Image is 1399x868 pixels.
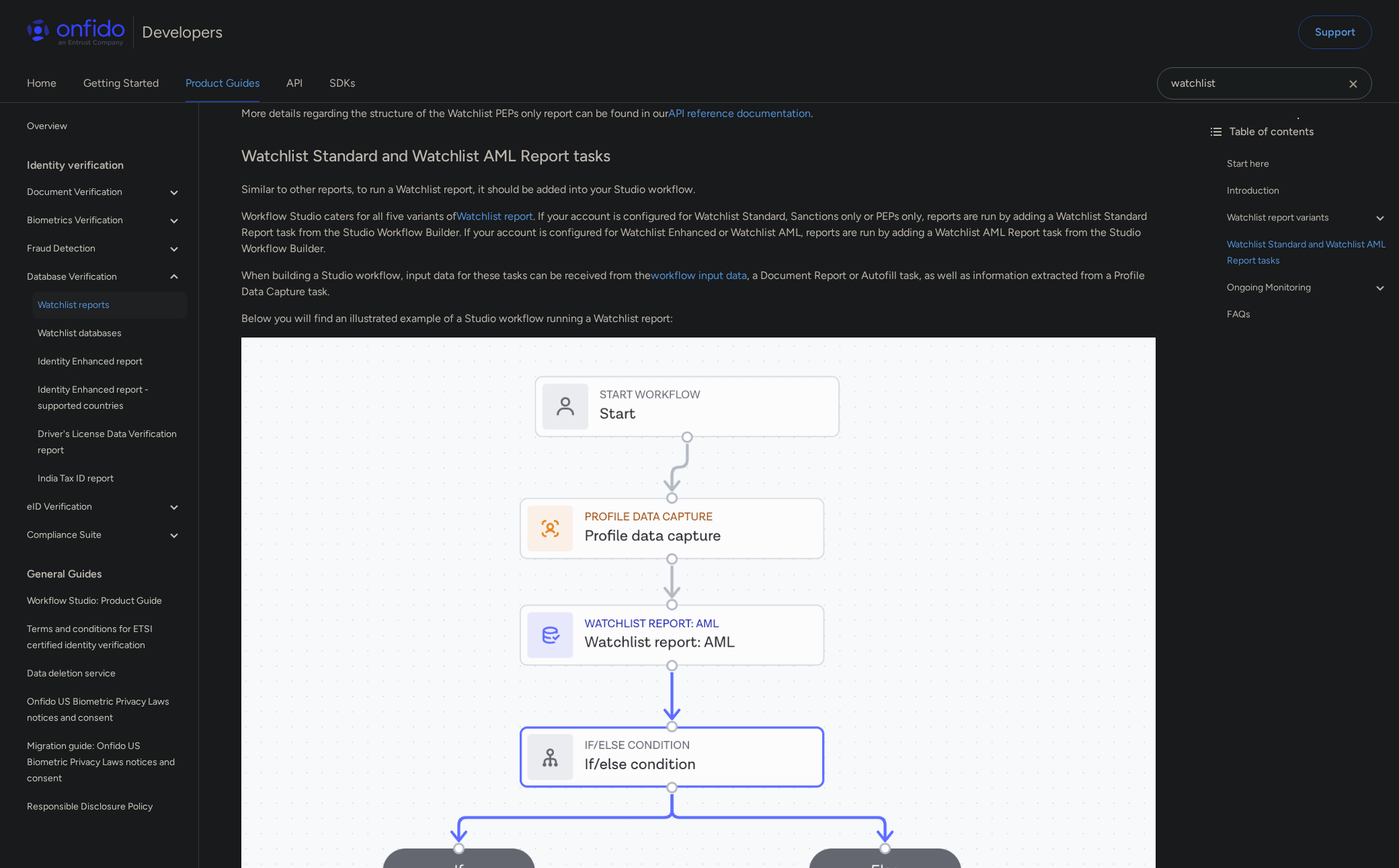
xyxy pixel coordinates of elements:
[1227,237,1388,269] a: Watchlist Standard and Watchlist AML Report tasks
[22,793,188,820] a: Responsible Disclosure Policy
[32,465,188,492] a: India Tax ID report
[27,118,182,134] span: Overview
[22,733,188,792] a: Migration guide: Onfido US Biometric Privacy Laws notices and consent
[286,65,303,102] a: API
[32,421,188,464] a: Driver's License Data Verification report
[241,145,1156,168] h2: Watchlist Standard and Watchlist AML Report tasks
[27,527,166,543] span: Compliance Suite
[27,184,166,200] span: Document Verification
[27,738,182,787] span: Migration guide: Onfido US Biometric Privacy Laws notices and consent
[1208,124,1388,140] div: Table of contents
[38,354,182,370] span: Identity Enhanced report
[1227,156,1388,172] a: Start here
[27,152,193,179] div: Identity verification
[27,212,166,229] span: Biometrics Verification
[27,499,166,515] span: eID Verification
[668,107,811,120] a: API reference documentation
[32,348,188,375] a: Identity Enhanced report
[1345,76,1361,92] svg: Clear search field button
[241,106,1156,122] p: More details regarding the structure of the Watchlist PEPs only report can be found in our .
[22,207,188,234] button: Biometrics Verification
[38,471,182,487] span: India Tax ID report
[22,264,188,290] button: Database Verification
[241,268,1156,300] p: When building a Studio workflow, input data for these tasks can be received from the , a Document...
[241,208,1156,257] p: Workflow Studio caters for all five variants of . If your account is configured for Watchlist Sta...
[241,182,1156,198] p: Similar to other reports, to run a Watchlist report, it should be added into your Studio workflow.
[241,311,1156,327] p: Below you will find an illustrated example of a Studio workflow running a Watchlist report:
[32,320,188,347] a: Watchlist databases
[27,621,182,654] span: Terms and conditions for ETSI certified identity verification
[22,179,188,206] button: Document Verification
[651,269,747,282] a: workflow input data
[1227,210,1388,226] a: Watchlist report variants
[32,292,188,319] a: Watchlist reports
[38,382,182,414] span: Identity Enhanced report - supported countries
[22,522,188,549] button: Compliance Suite
[27,593,182,609] span: Workflow Studio: Product Guide
[27,799,182,815] span: Responsible Disclosure Policy
[329,65,355,102] a: SDKs
[22,688,188,732] a: Onfido US Biometric Privacy Laws notices and consent
[1227,183,1388,199] a: Introduction
[22,235,188,262] button: Fraud Detection
[27,694,182,726] span: Onfido US Biometric Privacy Laws notices and consent
[22,494,188,520] button: eID Verification
[142,22,223,43] h1: Developers
[186,65,259,102] a: Product Guides
[27,65,56,102] a: Home
[38,325,182,342] span: Watchlist databases
[38,426,182,459] span: Driver's License Data Verification report
[27,666,182,682] span: Data deletion service
[456,210,533,223] a: Watchlist report
[1227,280,1388,296] a: Ongoing Monitoring
[27,561,193,588] div: General Guides
[83,65,159,102] a: Getting Started
[1157,67,1372,100] input: Onfido search input field
[32,377,188,420] a: Identity Enhanced report - supported countries
[22,616,188,659] a: Terms and conditions for ETSI certified identity verification
[27,19,125,46] img: Onfido Logo
[22,660,188,687] a: Data deletion service
[1227,307,1388,323] a: FAQs
[1298,15,1372,49] a: Support
[22,588,188,615] a: Workflow Studio: Product Guide
[38,297,182,313] span: Watchlist reports
[27,269,166,285] span: Database Verification
[22,113,188,140] a: Overview
[27,241,166,257] span: Fraud Detection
